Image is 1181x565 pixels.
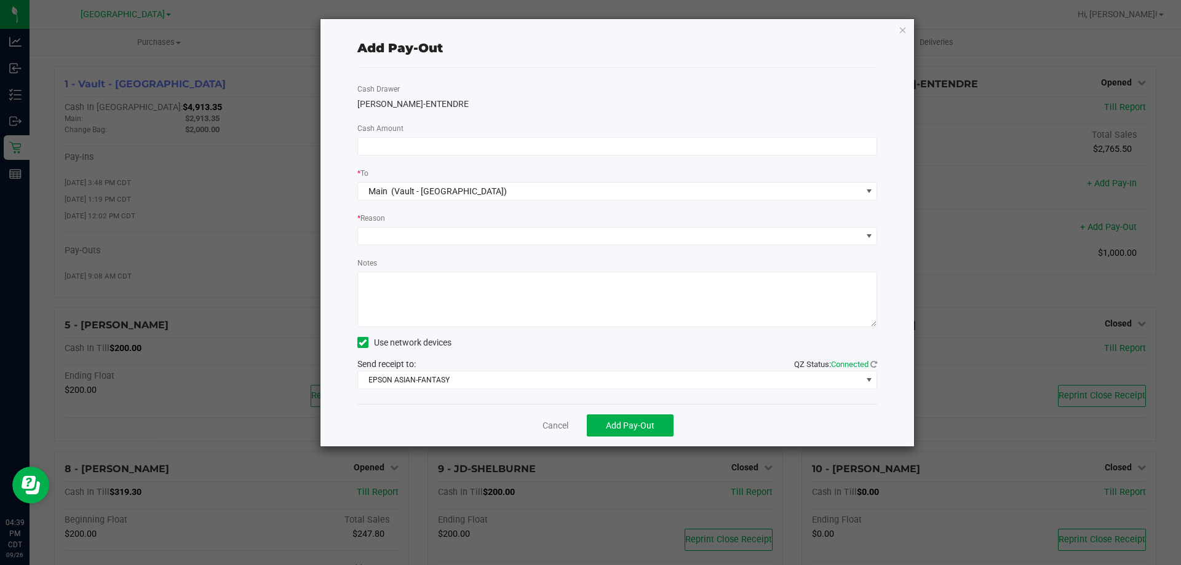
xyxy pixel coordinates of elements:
span: EPSON ASIAN-FANTASY [358,371,862,389]
a: Cancel [543,419,568,432]
label: Use network devices [357,336,451,349]
span: Send receipt to: [357,359,416,369]
span: QZ Status: [794,360,877,369]
div: Add Pay-Out [357,39,443,57]
label: Reason [357,213,385,224]
label: Cash Drawer [357,84,400,95]
span: Add Pay-Out [606,421,654,430]
iframe: Resource center [12,467,49,504]
span: (Vault - [GEOGRAPHIC_DATA]) [391,186,507,196]
span: Connected [831,360,869,369]
span: Cash Amount [357,124,404,133]
button: Add Pay-Out [587,414,674,437]
label: To [357,168,368,179]
label: Notes [357,258,377,269]
span: Main [368,186,388,196]
div: [PERSON_NAME]-ENTENDRE [357,98,878,111]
